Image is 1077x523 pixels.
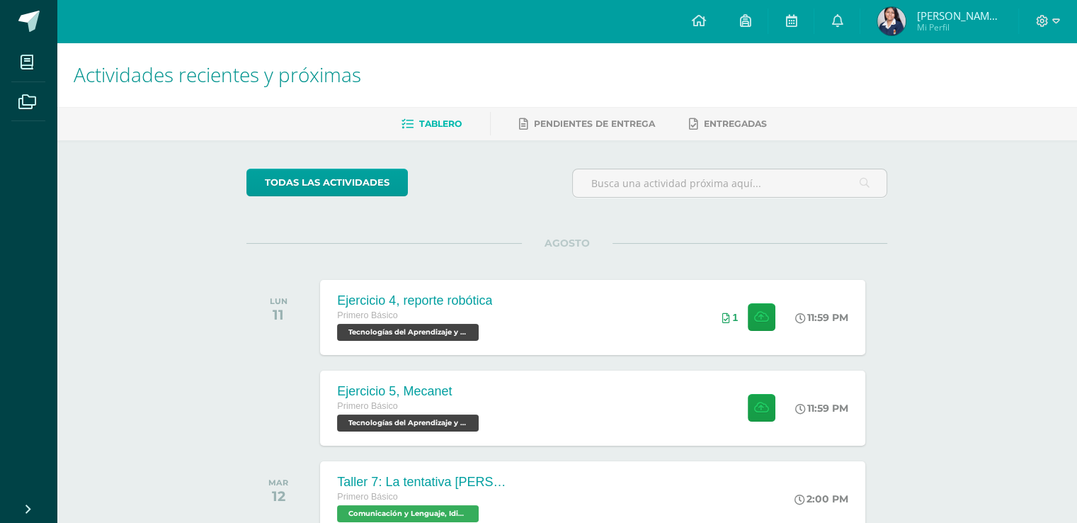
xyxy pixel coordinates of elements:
input: Busca una actividad próxima aquí... [573,169,887,197]
div: Taller 7: La tentativa [PERSON_NAME] [337,475,507,490]
span: Actividades recientes y próximas [74,61,361,88]
a: todas las Actividades [246,169,408,196]
span: [PERSON_NAME] Coral [PERSON_NAME] [916,9,1001,23]
a: Tablero [401,113,462,135]
div: Ejercicio 5, Mecanet [337,384,482,399]
div: 2:00 PM [794,493,848,505]
span: Comunicación y Lenguaje, Idioma Español 'A' [337,505,479,522]
span: Entregadas [704,118,767,129]
div: Ejercicio 4, reporte robótica [337,293,492,308]
img: 33878c9d433bb94df0f2e2e69d1264c8.png [877,7,906,35]
div: 11 [270,306,287,323]
span: Primero Básico [337,492,397,502]
span: Primero Básico [337,401,397,411]
span: Primero Básico [337,310,397,320]
div: MAR [268,478,288,488]
a: Pendientes de entrega [519,113,655,135]
div: LUN [270,296,287,306]
span: 1 [732,312,738,323]
div: 11:59 PM [795,402,848,415]
div: Archivos entregados [722,312,738,323]
div: 11:59 PM [795,311,848,324]
span: Mi Perfil [916,21,1001,33]
span: AGOSTO [522,237,612,249]
span: Tablero [419,118,462,129]
div: 12 [268,488,288,505]
span: Tecnologías del Aprendizaje y la Comunicación 'A' [337,324,479,341]
span: Pendientes de entrega [534,118,655,129]
a: Entregadas [689,113,767,135]
span: Tecnologías del Aprendizaje y la Comunicación 'A' [337,415,479,432]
